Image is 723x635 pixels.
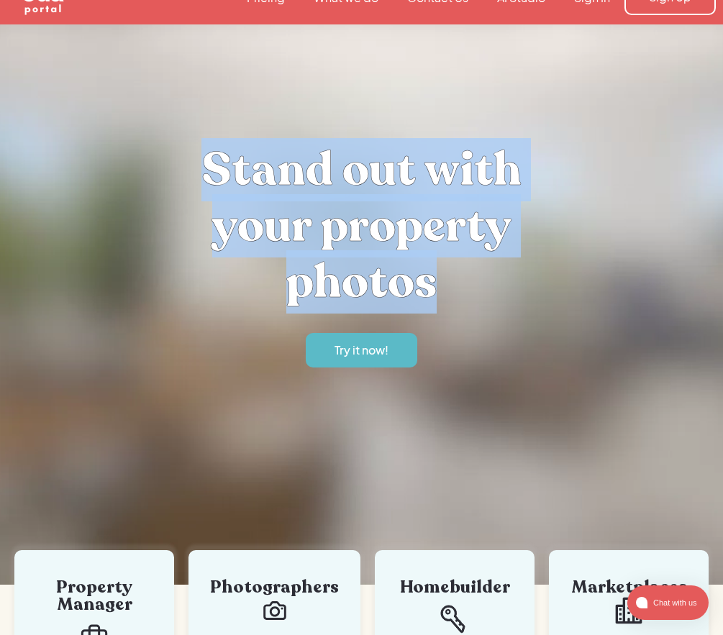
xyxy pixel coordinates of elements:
[627,585,709,620] button: atlas-launcher
[335,342,388,358] div: Try it now!
[396,579,513,596] div: Homebuilder
[36,579,153,613] div: Property Manager
[306,333,417,367] a: Try it now!
[146,142,578,310] h1: Stand out with your property photos
[210,579,339,596] div: Photographers
[647,595,700,611] span: Chat with us
[570,579,687,596] div: Marketplaces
